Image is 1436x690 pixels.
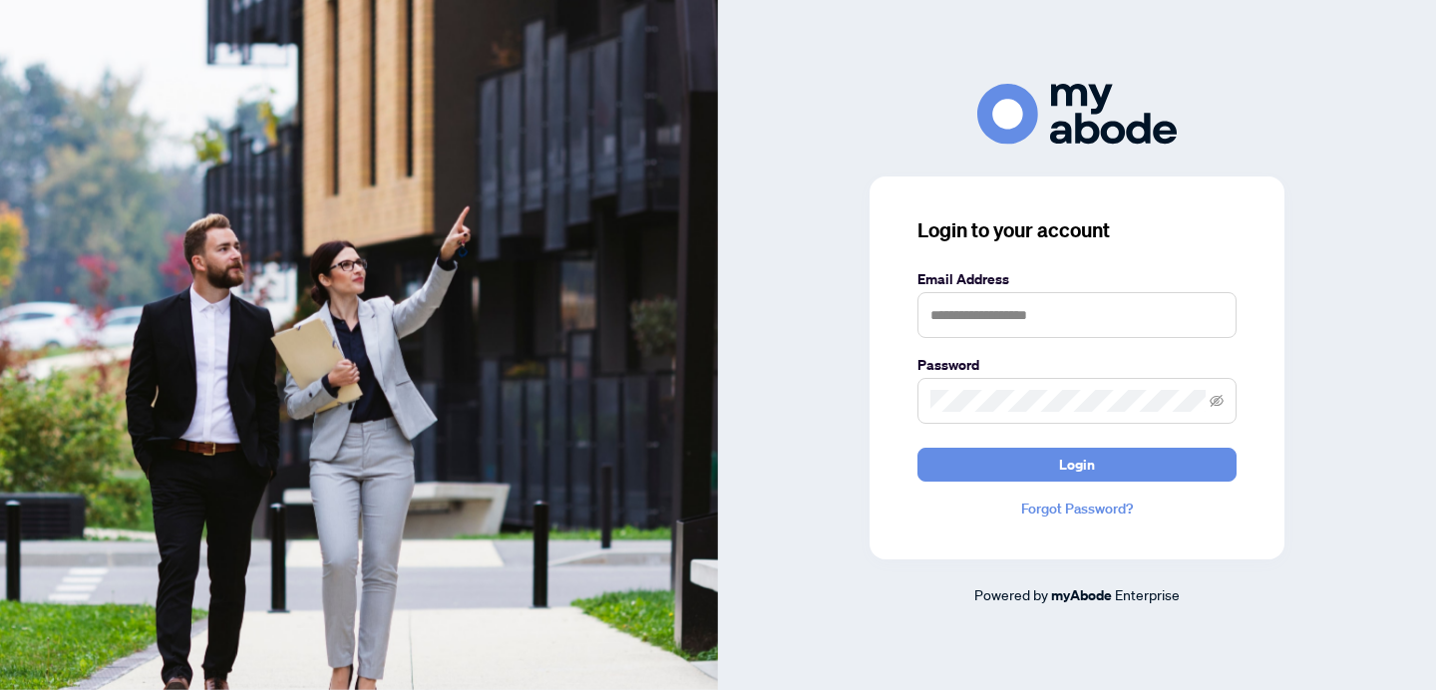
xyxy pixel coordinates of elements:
span: Login [1059,449,1095,481]
span: Enterprise [1115,585,1180,603]
label: Email Address [917,268,1237,290]
img: ma-logo [977,84,1177,145]
span: eye-invisible [1210,394,1224,408]
label: Password [917,354,1237,376]
a: Forgot Password? [917,498,1237,519]
h3: Login to your account [917,216,1237,244]
button: Login [917,448,1237,482]
span: Powered by [974,585,1048,603]
a: myAbode [1051,584,1112,606]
